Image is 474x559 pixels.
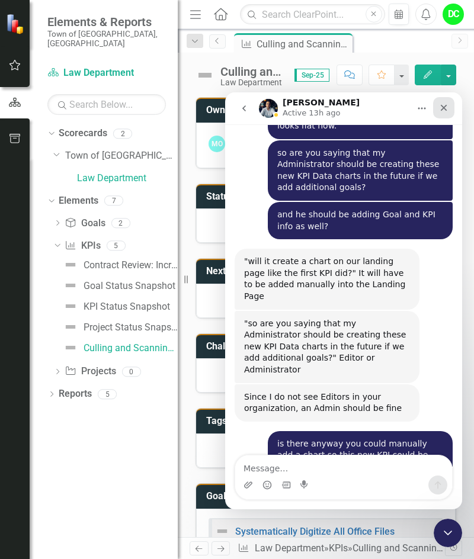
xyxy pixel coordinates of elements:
[206,266,320,277] h3: Next Steps
[196,66,214,85] img: Not Defined
[65,217,105,230] a: Goals
[59,194,98,208] a: Elements
[84,322,178,333] div: Project Status Snapshot
[209,136,225,152] div: MO
[206,191,336,202] h3: Status Update
[255,542,324,554] a: Law Department
[47,15,166,29] span: Elements & Reports
[443,4,464,25] button: DC
[65,365,116,378] a: Projects
[206,105,310,115] h3: Owner
[111,218,130,228] div: 2
[60,297,170,316] a: KPI Status Snapshot
[60,338,178,357] a: Culling and Scanning Office Files
[434,519,462,547] iframe: Intercom live chat
[84,281,175,291] div: Goal Status Snapshot
[63,258,78,272] img: Not Defined
[206,341,357,352] h3: Challenges/Barriers
[65,149,178,163] a: Town of [GEOGRAPHIC_DATA]
[206,491,450,502] h3: Goals
[257,37,350,52] div: Culling and Scanning Office Files
[63,299,78,313] img: Not Defined
[65,239,100,253] a: KPIs
[84,343,178,354] div: Culling and Scanning Office Files
[225,92,462,509] iframe: Intercom live chat
[122,367,141,377] div: 0
[77,172,178,185] a: Law Department
[206,416,450,426] h3: Tags
[220,65,283,78] div: Culling and Scanning Office Files
[63,340,78,355] img: Not Defined
[60,276,175,295] a: Goal Status Snapshot
[47,94,166,115] input: Search Below...
[220,78,283,87] div: Law Department
[113,128,132,139] div: 2
[98,389,117,399] div: 5
[47,66,166,80] a: Law Department
[59,387,92,401] a: Reports
[329,542,348,554] a: KPIs
[60,255,178,274] a: Contract Review: Increase the contract turnaround time to 90% [DATE] or less by [DATE].
[107,240,126,250] div: 5
[104,196,123,206] div: 7
[240,4,385,25] input: Search ClearPoint...
[60,317,178,336] a: Project Status Snapshot
[63,320,78,334] img: Not Defined
[6,14,27,34] img: ClearPoint Strategy
[47,29,166,49] small: Town of [GEOGRAPHIC_DATA], [GEOGRAPHIC_DATA]
[59,127,107,140] a: Scorecards
[235,526,395,537] a: Systematically Digitize All Office Files
[84,301,170,312] div: KPI Status Snapshot
[238,542,444,555] div: » »
[215,524,229,538] img: Not Defined
[84,260,178,271] div: Contract Review: Increase the contract turnaround time to 90% [DATE] or less by [DATE].
[294,69,329,82] span: Sep-25
[63,278,78,293] img: Not Defined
